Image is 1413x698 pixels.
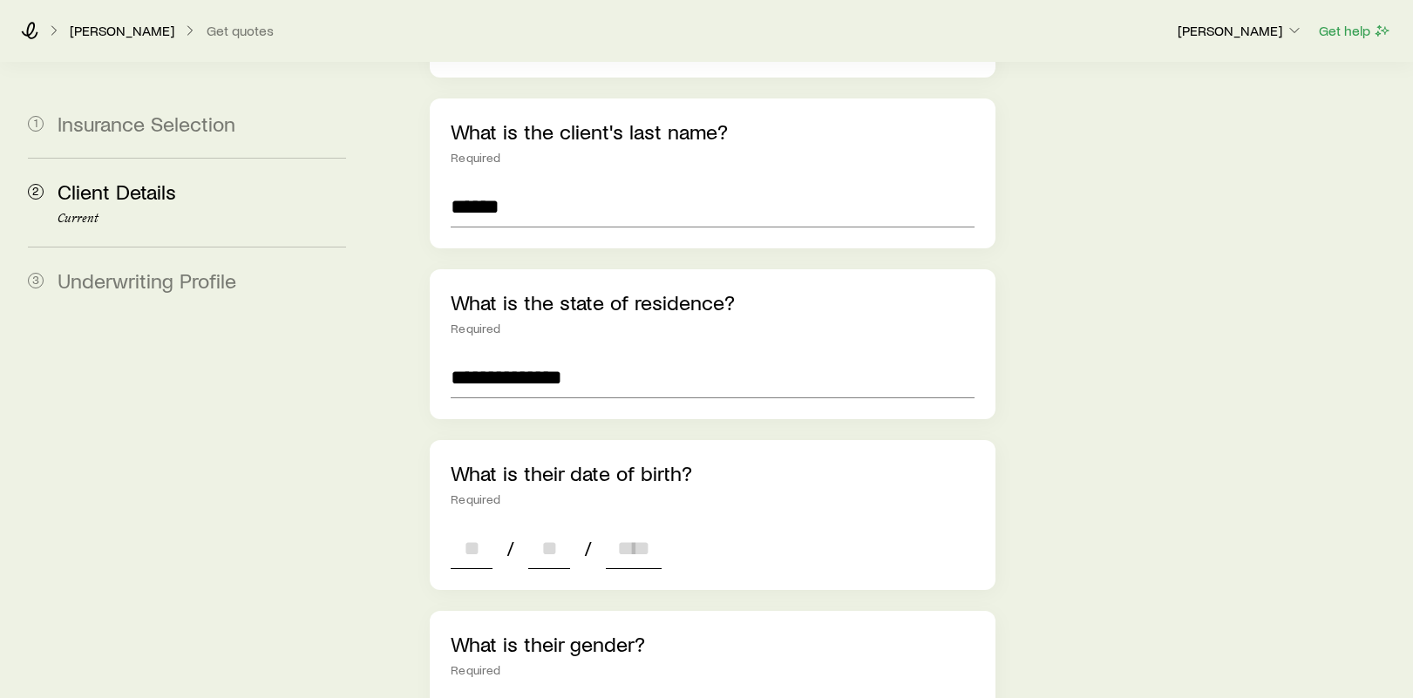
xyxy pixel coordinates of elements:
[1318,21,1392,41] button: Get help
[28,273,44,288] span: 3
[451,663,975,677] div: Required
[451,632,975,656] p: What is their gender?
[451,322,975,335] div: Required
[58,111,235,136] span: Insurance Selection
[577,536,599,560] span: /
[1178,22,1303,39] p: [PERSON_NAME]
[70,22,174,39] p: [PERSON_NAME]
[451,119,975,144] p: What is the client's last name?
[28,116,44,132] span: 1
[451,492,975,506] div: Required
[451,461,975,485] p: What is their date of birth?
[28,184,44,200] span: 2
[58,179,176,204] span: Client Details
[451,290,975,315] p: What is the state of residence?
[1177,21,1304,42] button: [PERSON_NAME]
[499,536,521,560] span: /
[206,23,275,39] button: Get quotes
[58,268,236,293] span: Underwriting Profile
[58,212,346,226] p: Current
[451,151,975,165] div: Required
